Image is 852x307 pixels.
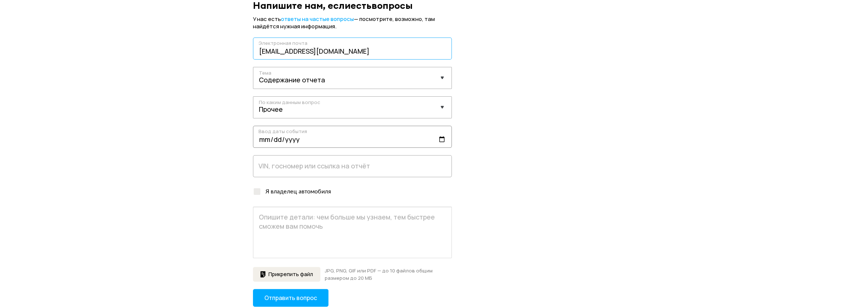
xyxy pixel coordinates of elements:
[253,15,452,30] div: У нас есть — посмотрите, возможно, там найдётся нужная информация.
[253,267,320,282] button: Прикрепить файл
[268,272,313,277] span: Прикрепить файл
[281,15,354,23] a: ответы на частые вопросы
[325,267,452,282] div: JPG, PNG, GIF или PDF — до 10 файлов общим размером до 20 МБ
[253,289,328,307] button: Отправить вопрос
[264,294,317,302] span: Отправить вопрос
[261,188,331,196] div: Я владелец автомобиля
